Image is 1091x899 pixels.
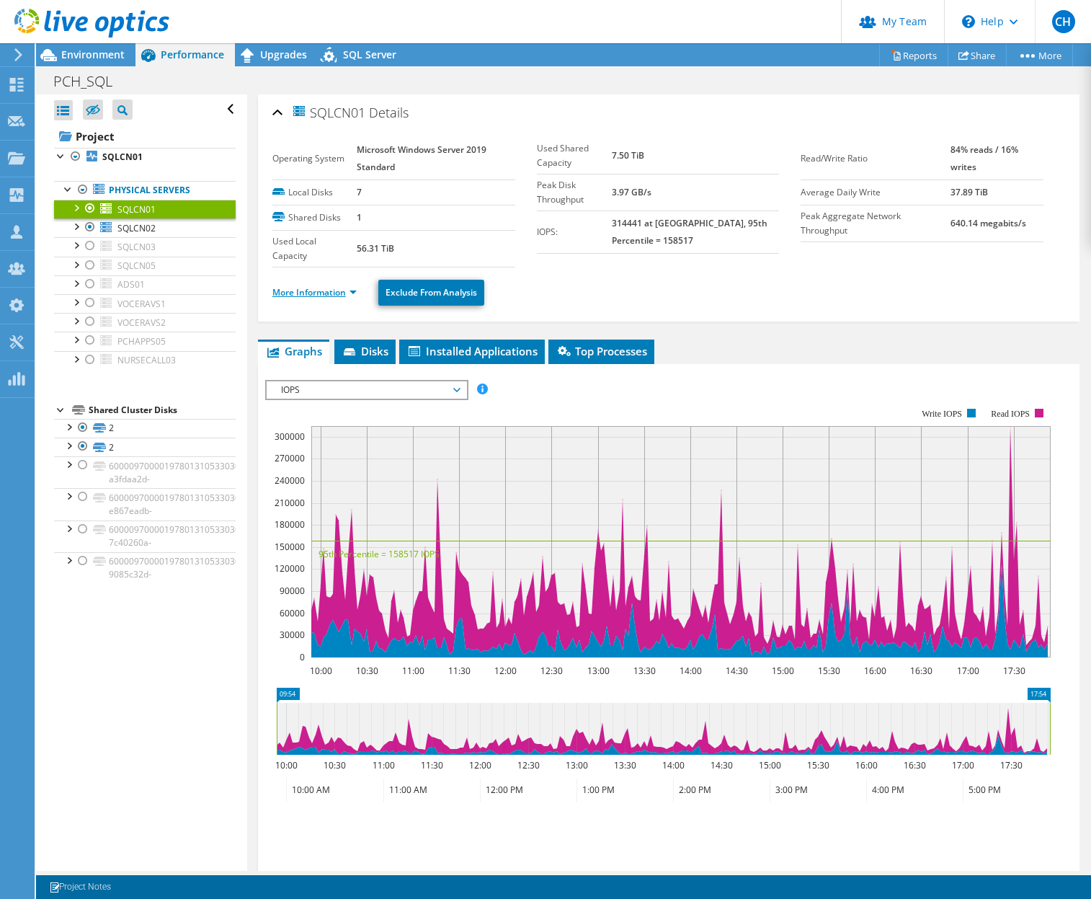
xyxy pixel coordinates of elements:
label: Local Disks [272,185,357,200]
label: IOPS: [537,225,613,239]
span: Upgrades [260,48,307,61]
span: Top Processes [556,344,647,358]
text: 16:30 [909,665,932,677]
text: 15:00 [771,665,793,677]
span: CH [1052,10,1075,33]
text: 95th Percentile = 158517 IOPS [319,548,440,560]
b: 1 [357,211,362,223]
a: SQLCN05 [54,257,236,275]
text: 12:30 [540,665,562,677]
b: 314441 at [GEOGRAPHIC_DATA], 95th Percentile = 158517 [612,217,767,247]
span: IOPS [274,381,459,399]
text: 300000 [275,430,305,443]
a: VOCERAVS2 [54,313,236,332]
a: PCHAPPS05 [54,332,236,350]
text: 12:30 [517,759,539,771]
a: 2 [54,419,236,438]
text: 14:30 [710,759,732,771]
text: 15:30 [806,759,829,771]
span: SQLCN01 [117,203,156,216]
b: 7.50 TiB [612,149,644,161]
text: 0 [300,651,305,663]
text: 13:00 [565,759,587,771]
a: NURSECALL03 [54,351,236,370]
span: Details [369,104,409,121]
a: Reports [879,44,948,66]
span: SQLCN01 [291,104,365,120]
label: Peak Aggregate Network Throughput [801,209,950,238]
a: Project Notes [39,878,121,896]
span: VOCERAVS1 [117,298,166,310]
text: 13:30 [633,665,655,677]
text: 180000 [275,518,305,531]
label: Shared Disks [272,211,357,225]
text: 13:30 [613,759,636,771]
text: 10:30 [323,759,345,771]
a: More [1006,44,1073,66]
text: 17:00 [951,759,974,771]
label: Average Daily Write [801,185,950,200]
a: SQLCN03 [54,237,236,256]
text: 15:00 [758,759,780,771]
text: 10:00 [309,665,331,677]
label: Operating System [272,151,357,166]
span: SQLCN03 [117,241,156,253]
text: 16:00 [855,759,877,771]
text: 60000 [280,607,305,619]
text: 12:00 [468,759,491,771]
text: 17:30 [999,759,1022,771]
text: 14:00 [662,759,684,771]
text: Write IOPS [922,409,962,419]
b: 56.31 TiB [357,242,394,254]
text: 120000 [275,562,305,575]
b: 640.14 megabits/s [950,217,1026,229]
span: Disks [342,344,388,358]
text: 30000 [280,629,305,641]
span: ADS01 [117,278,145,291]
a: 60000970000197801310533030303243-a3fdaa2d- [54,456,236,488]
text: 17:30 [1002,665,1025,677]
a: VOCERAVS1 [54,294,236,313]
span: SQL Server [343,48,396,61]
span: VOCERAVS2 [117,316,166,329]
text: 14:30 [725,665,747,677]
label: Used Shared Capacity [537,141,613,170]
a: SQLCN01 [54,148,236,167]
span: NURSECALL03 [117,354,176,366]
text: 11:30 [420,759,442,771]
text: 11:00 [372,759,394,771]
a: Share [948,44,1007,66]
a: 2 [54,438,236,456]
div: Shared Cluster Disks [89,402,236,419]
b: 37.89 TiB [950,186,988,198]
text: 12:00 [494,665,516,677]
a: SQLCN01 [54,200,236,218]
text: 11:30 [447,665,470,677]
text: 14:00 [679,665,701,677]
text: 210000 [275,497,305,509]
span: Environment [61,48,125,61]
a: Physical Servers [54,181,236,200]
a: 60000970000197801310533030303238-9085c32d- [54,552,236,584]
text: 150000 [275,541,305,553]
h1: PCH_SQL [47,74,135,89]
text: 270000 [275,452,305,464]
b: SQLCN01 [102,151,143,163]
text: 10:00 [275,759,297,771]
text: 13:00 [587,665,609,677]
text: 90000 [280,585,305,597]
text: 16:30 [903,759,925,771]
b: Microsoft Windows Server 2019 Standard [357,143,486,173]
a: Exclude From Analysis [378,280,484,306]
text: 10:30 [355,665,378,677]
text: Read IOPS [991,409,1030,419]
text: 16:00 [863,665,886,677]
b: 84% reads / 16% writes [950,143,1018,173]
text: 240000 [275,474,305,487]
span: PCHAPPS05 [117,335,166,347]
text: 17:00 [956,665,979,677]
a: ADS01 [54,275,236,294]
span: SQLCN05 [117,260,156,272]
a: SQLCN02 [54,218,236,237]
a: More Information [272,286,357,298]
